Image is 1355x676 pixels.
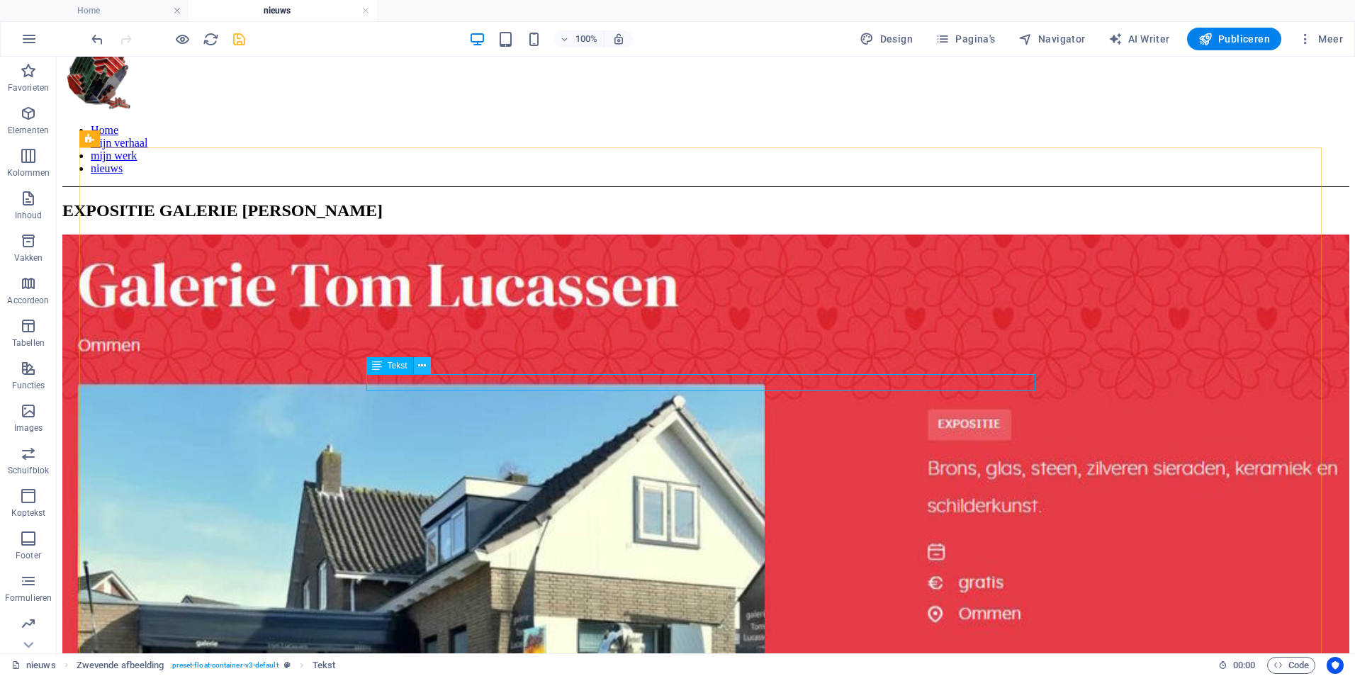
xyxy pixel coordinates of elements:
[8,125,49,136] p: Elementen
[284,661,291,669] i: Dit element is een aanpasbare voorinstelling
[860,32,913,46] span: Design
[8,465,49,476] p: Schuifblok
[203,31,219,47] i: Pagina opnieuw laden
[313,657,335,674] span: Klik om te selecteren, dubbelklik om te bewerken
[854,28,918,50] button: Design
[77,657,164,674] span: Klik om te selecteren, dubbelklik om te bewerken
[1218,657,1256,674] h6: Sessietijd
[1327,657,1344,674] button: Usercentrics
[1013,28,1091,50] button: Navigator
[575,30,598,47] h6: 100%
[9,635,47,646] p: Marketing
[12,337,45,349] p: Tabellen
[89,31,106,47] i: Ongedaan maken: Elementen verplaatsen (Ctrl+Z)
[1108,32,1170,46] span: AI Writer
[1233,657,1255,674] span: 00 00
[202,30,219,47] button: reload
[11,657,56,674] a: Klik om selectie op te heffen, dubbelklik om Pagina's te open
[170,657,279,674] span: . preset-float-container-v3-default
[612,33,625,45] i: Stel bij het wijzigen van de grootte van de weergegeven website automatisch het juist zoomniveau ...
[854,28,918,50] div: Design (Ctrl+Alt+Y)
[14,252,43,264] p: Vakken
[554,30,605,47] button: 100%
[1293,28,1349,50] button: Meer
[5,592,52,604] p: Formulieren
[7,167,50,179] p: Kolommen
[77,657,336,674] nav: breadcrumb
[1267,657,1315,674] button: Code
[8,82,49,94] p: Favorieten
[935,32,996,46] span: Pagina's
[1103,28,1176,50] button: AI Writer
[1187,28,1281,50] button: Publiceren
[14,422,43,434] p: Images
[231,31,247,47] i: Opslaan (Ctrl+S)
[1298,32,1343,46] span: Meer
[189,3,377,18] h4: nieuws
[230,30,247,47] button: save
[15,210,43,221] p: Inhoud
[12,380,45,391] p: Functies
[89,30,106,47] button: undo
[1198,32,1270,46] span: Publiceren
[1018,32,1086,46] span: Navigator
[388,361,407,370] span: Tekst
[1243,660,1245,670] span: :
[930,28,1001,50] button: Pagina's
[1274,657,1309,674] span: Code
[7,295,49,306] p: Accordeon
[16,550,41,561] p: Footer
[11,507,46,519] p: Koptekst
[174,30,191,47] button: Klik hier om de voorbeeldmodus te verlaten en verder te gaan met bewerken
